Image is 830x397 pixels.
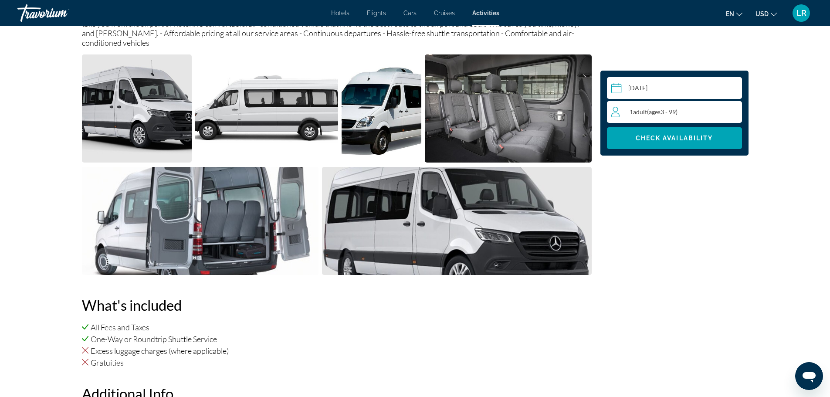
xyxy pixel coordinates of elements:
[425,54,592,163] button: Open full-screen image slider
[633,108,647,115] span: Adult
[82,346,592,356] li: Excess luggage charges (where applicable)
[82,322,592,332] li: All Fees and Taxes
[82,358,592,367] li: Gratuities
[472,10,499,17] a: Activities
[647,108,678,115] span: ( 3 - 99)
[82,166,319,275] button: Open full-screen image slider
[342,54,421,163] button: Open full-screen image slider
[790,4,813,22] button: User Menu
[607,101,742,123] button: Travelers: 1 adult, 0 children
[630,108,678,115] span: 1
[331,10,349,17] a: Hotels
[726,7,742,20] button: Change language
[82,9,592,48] p: With this convenient and affordable service, you won't have to worry about scheduling a taxi or t...
[82,334,592,344] li: One-Way or Roundtrip Shuttle Service
[195,54,338,163] button: Open full-screen image slider
[755,7,777,20] button: Change currency
[322,166,592,275] button: Open full-screen image slider
[434,10,455,17] a: Cruises
[795,362,823,390] iframe: Button to launch messaging window
[649,108,661,115] span: ages
[17,2,105,24] a: Travorium
[636,135,713,142] span: Check Availability
[755,10,769,17] span: USD
[403,10,417,17] a: Cars
[796,9,806,17] span: LR
[82,296,592,314] h2: What's included
[726,10,734,17] span: en
[82,54,192,163] button: Open full-screen image slider
[607,127,742,149] button: Check Availability
[367,10,386,17] a: Flights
